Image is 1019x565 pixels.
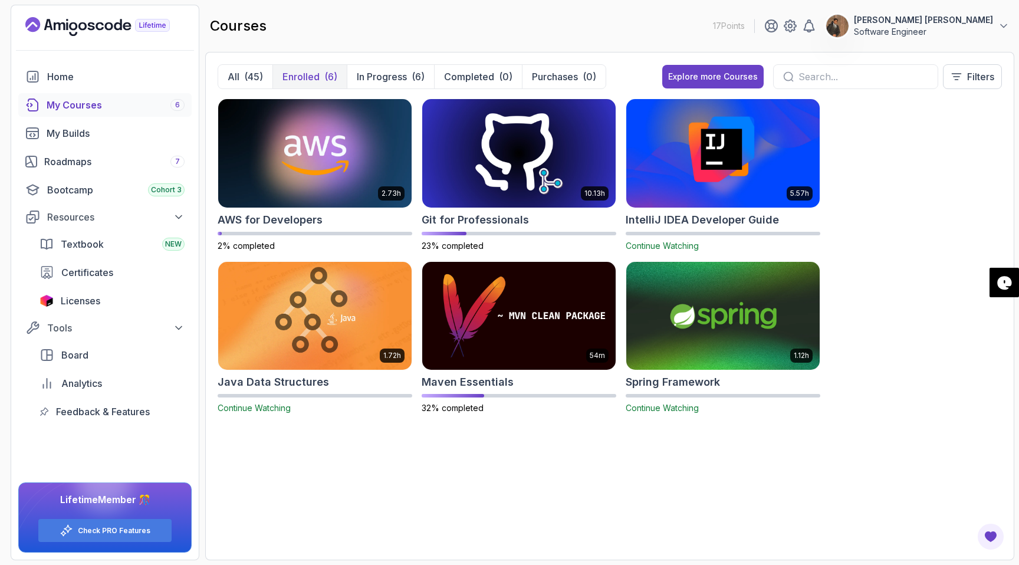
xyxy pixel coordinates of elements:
[47,321,185,335] div: Tools
[218,374,329,390] h2: Java Data Structures
[47,126,185,140] div: My Builds
[18,65,192,88] a: home
[32,261,192,284] a: certificates
[854,14,993,26] p: [PERSON_NAME] [PERSON_NAME]
[18,93,192,117] a: courses
[244,70,263,84] div: (45)
[218,98,412,252] a: AWS for Developers card2.73hAWS for Developers2% completed
[532,70,578,84] p: Purchases
[32,343,192,367] a: board
[357,70,407,84] p: In Progress
[422,241,484,251] span: 23% completed
[272,65,347,88] button: Enrolled(6)
[18,178,192,202] a: bootcamp
[854,26,993,38] p: Software Engineer
[713,20,745,32] p: 17 Points
[218,261,412,415] a: Java Data Structures card1.72hJava Data StructuresContinue Watching
[626,241,699,251] span: Continue Watching
[383,351,401,360] p: 1.72h
[218,212,323,228] h2: AWS for Developers
[218,99,412,208] img: AWS for Developers card
[422,98,616,252] a: Git for Professionals card10.13hGit for Professionals23% completed
[626,99,820,208] img: IntelliJ IDEA Developer Guide card
[499,70,512,84] div: (0)
[422,374,514,390] h2: Maven Essentials
[422,212,529,228] h2: Git for Professionals
[44,155,185,169] div: Roadmaps
[175,100,180,110] span: 6
[61,294,100,308] span: Licenses
[626,98,820,252] a: IntelliJ IDEA Developer Guide card5.57hIntelliJ IDEA Developer GuideContinue Watching
[434,65,522,88] button: Completed(0)
[61,265,113,280] span: Certificates
[218,65,272,88] button: All(45)
[590,351,605,360] p: 54m
[47,98,185,112] div: My Courses
[622,259,824,373] img: Spring Framework card
[382,189,401,198] p: 2.73h
[32,232,192,256] a: textbook
[18,206,192,228] button: Resources
[18,121,192,145] a: builds
[522,65,606,88] button: Purchases(0)
[25,17,197,36] a: Landing page
[47,210,185,224] div: Resources
[32,289,192,313] a: licenses
[412,70,425,84] div: (6)
[78,526,150,536] a: Check PRO Features
[47,70,185,84] div: Home
[794,351,809,360] p: 1.12h
[218,262,412,370] img: Java Data Structures card
[32,372,192,395] a: analytics
[61,376,102,390] span: Analytics
[422,99,616,208] img: Git for Professionals card
[422,262,616,370] img: Maven Essentials card
[583,70,596,84] div: (0)
[228,70,239,84] p: All
[282,70,320,84] p: Enrolled
[61,237,104,251] span: Textbook
[61,348,88,362] span: Board
[324,70,337,84] div: (6)
[798,70,928,84] input: Search...
[56,405,150,419] span: Feedback & Features
[790,189,809,198] p: 5.57h
[826,14,1010,38] button: user profile image[PERSON_NAME] [PERSON_NAME]Software Engineer
[218,241,275,251] span: 2% completed
[210,17,267,35] h2: courses
[151,185,182,195] span: Cohort 3
[422,261,616,415] a: Maven Essentials card54mMaven Essentials32% completed
[626,261,820,415] a: Spring Framework card1.12hSpring FrameworkContinue Watching
[18,150,192,173] a: roadmaps
[826,15,849,37] img: user profile image
[584,189,605,198] p: 10.13h
[32,400,192,423] a: feedback
[668,71,758,83] div: Explore more Courses
[626,212,779,228] h2: IntelliJ IDEA Developer Guide
[444,70,494,84] p: Completed
[347,65,434,88] button: In Progress(6)
[662,65,764,88] button: Explore more Courses
[422,403,484,413] span: 32% completed
[626,403,699,413] span: Continue Watching
[626,374,720,390] h2: Spring Framework
[38,518,172,543] button: Check PRO Features
[977,523,1005,551] button: Open Feedback Button
[943,64,1002,89] button: Filters
[18,317,192,339] button: Tools
[47,183,185,197] div: Bootcamp
[40,295,54,307] img: jetbrains icon
[967,70,994,84] p: Filters
[218,403,291,413] span: Continue Watching
[175,157,180,166] span: 7
[165,239,182,249] span: NEW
